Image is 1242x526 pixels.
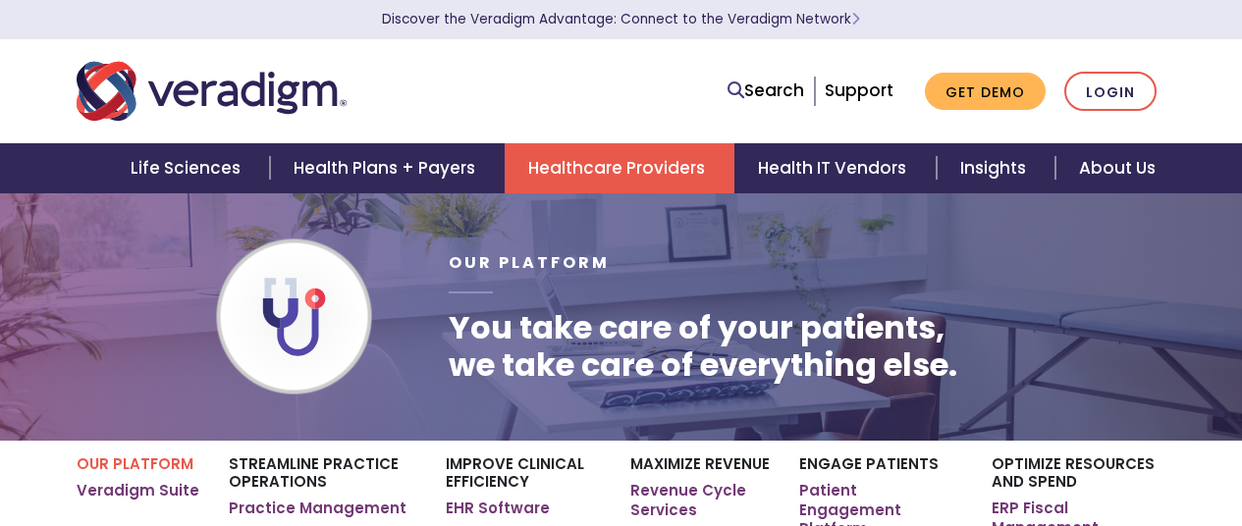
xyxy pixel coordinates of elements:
a: EHR Software [446,499,550,518]
span: Our Platform [449,251,610,274]
a: Healthcare Providers [505,143,734,193]
a: Search [728,78,804,104]
h1: You take care of your patients, we take care of everything else. [449,309,957,385]
a: Veradigm Suite [77,481,199,500]
a: Insights [937,143,1055,193]
a: Login [1064,72,1157,112]
a: Health IT Vendors [734,143,936,193]
a: Revenue Cycle Services [630,481,770,519]
a: Practice Management [229,499,406,518]
img: Veradigm logo [77,59,347,124]
a: Get Demo [925,73,1046,111]
a: About Us [1055,143,1179,193]
a: Life Sciences [107,143,270,193]
span: Learn More [851,10,860,28]
a: Discover the Veradigm Advantage: Connect to the Veradigm NetworkLearn More [382,10,860,28]
a: Health Plans + Payers [270,143,505,193]
a: Support [825,79,893,102]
